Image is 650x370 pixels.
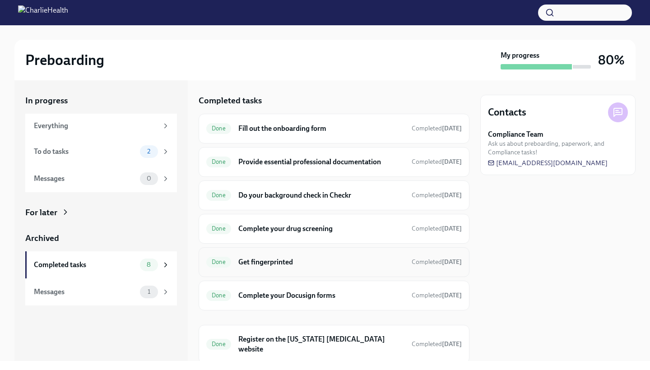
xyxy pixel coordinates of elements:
h2: Preboarding [25,51,104,69]
a: In progress [25,95,177,106]
span: September 19th, 2025 09:25 [412,258,462,266]
strong: [DATE] [442,158,462,166]
span: 2 [142,148,156,155]
div: Everything [34,121,158,131]
a: DoneRegister on the [US_STATE] [MEDICAL_DATA] websiteCompleted[DATE] [206,333,462,356]
a: For later [25,207,177,218]
span: September 9th, 2025 06:36 [412,124,462,133]
span: Completed [412,258,462,266]
strong: [DATE] [442,340,462,348]
span: Ask us about preboarding, paperwork, and Compliance tasks! [488,139,628,157]
div: Messages [34,287,136,297]
span: September 10th, 2025 10:26 [412,291,462,300]
h5: Completed tasks [199,95,262,106]
img: CharlieHealth [18,5,68,20]
a: To do tasks2 [25,138,177,165]
span: Done [206,225,231,232]
strong: Compliance Team [488,129,543,139]
span: Completed [412,225,462,232]
a: Messages0 [25,165,177,192]
a: Messages1 [25,278,177,305]
strong: [DATE] [442,291,462,299]
h6: Get fingerprinted [238,257,404,267]
span: 1 [142,288,156,295]
a: DoneComplete your drug screeningCompleted[DATE] [206,222,462,236]
div: Messages [34,174,136,184]
span: September 9th, 2025 17:43 [412,191,462,199]
h6: Complete your drug screening [238,224,404,234]
span: Completed [412,191,462,199]
span: Done [206,125,231,132]
span: September 9th, 2025 17:49 [412,224,462,233]
span: Done [206,259,231,265]
a: Completed tasks8 [25,251,177,278]
strong: [DATE] [442,258,462,266]
span: 8 [141,261,156,268]
div: To do tasks [34,147,136,157]
span: Completed [412,158,462,166]
a: [EMAIL_ADDRESS][DOMAIN_NAME] [488,158,608,167]
div: For later [25,207,57,218]
strong: [DATE] [442,125,462,132]
span: September 9th, 2025 17:43 [412,157,462,166]
strong: [DATE] [442,191,462,199]
h3: 80% [598,52,625,68]
h6: Do your background check in Checkr [238,190,404,200]
span: 0 [141,175,157,182]
a: DoneFill out the onboarding formCompleted[DATE] [206,121,462,136]
strong: My progress [501,51,539,60]
strong: [DATE] [442,225,462,232]
a: Archived [25,232,177,244]
a: DoneGet fingerprintedCompleted[DATE] [206,255,462,269]
span: Done [206,158,231,165]
a: DoneDo your background check in CheckrCompleted[DATE] [206,188,462,203]
a: Everything [25,114,177,138]
h4: Contacts [488,106,526,119]
h6: Provide essential professional documentation [238,157,404,167]
a: DoneProvide essential professional documentationCompleted[DATE] [206,155,462,169]
a: DoneComplete your Docusign formsCompleted[DATE] [206,288,462,303]
span: Done [206,292,231,299]
span: Completed [412,125,462,132]
span: Completed [412,340,462,348]
span: Done [206,341,231,347]
h6: Fill out the onboarding form [238,124,404,134]
div: Completed tasks [34,260,136,270]
h6: Complete your Docusign forms [238,291,404,301]
span: September 9th, 2025 20:29 [412,340,462,348]
span: Completed [412,291,462,299]
h6: Register on the [US_STATE] [MEDICAL_DATA] website [238,334,404,354]
span: Done [206,192,231,199]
